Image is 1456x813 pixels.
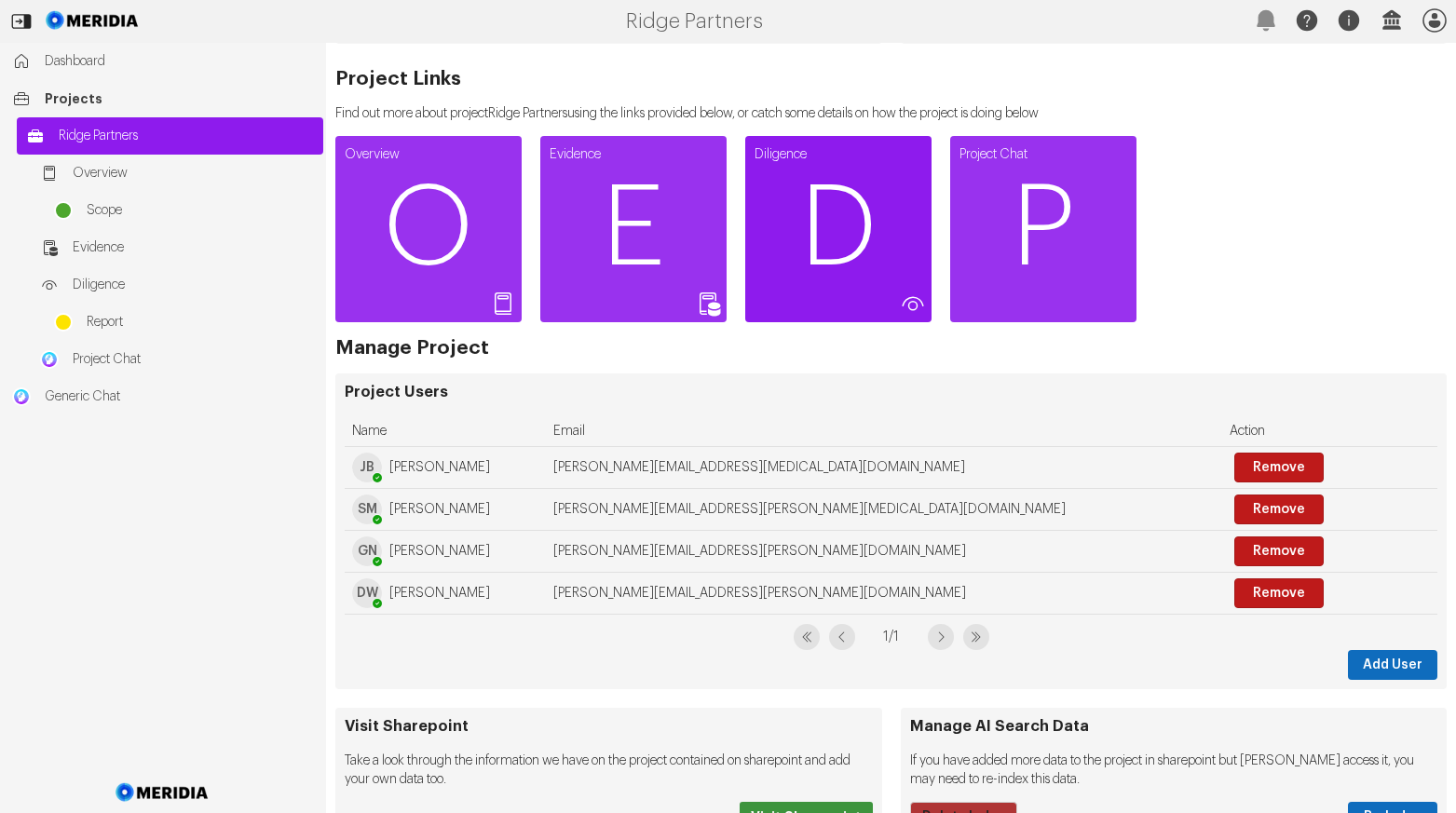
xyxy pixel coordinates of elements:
div: available [373,515,382,524]
a: Scope [45,192,323,229]
h2: Project Links [335,70,1039,88]
span: Dashboard [45,52,314,71]
span: D [745,173,932,285]
a: Report [45,304,323,341]
div: Name [352,416,538,446]
a: DiligenceD [745,136,932,322]
button: Remove [1234,495,1324,524]
p: Take a look through the information we have on the project contained on sharepoint and add your o... [345,752,873,789]
a: Project ChatP [950,136,1136,322]
span: E [540,173,727,285]
span: Overview [73,164,314,183]
img: Project Chat [40,350,59,369]
a: Project ChatProject Chat [31,341,323,378]
td: [PERSON_NAME][EMAIL_ADDRESS][PERSON_NAME][MEDICAL_DATA][DOMAIN_NAME] [546,489,1222,531]
div: available [373,473,382,482]
span: [PERSON_NAME] [389,458,490,477]
p: If you have added more data to the project in sharepoint but [PERSON_NAME] access it, you may nee... [910,752,1438,789]
span: GN [352,536,382,566]
span: Jon Brookes [352,453,382,482]
a: Generic ChatGeneric Chat [3,378,323,415]
span: Graham Nicol [352,536,382,566]
span: Generic Chat [45,387,314,406]
span: Project Chat [73,350,314,369]
span: DW [352,578,382,608]
button: Remove [1234,536,1324,566]
a: OverviewO [335,136,522,322]
span: 1 / 1 [864,624,919,650]
div: Email [553,416,1215,446]
a: Overview [31,155,323,192]
a: Projects [3,80,323,117]
a: Diligence [31,266,323,304]
td: [PERSON_NAME][EMAIL_ADDRESS][PERSON_NAME][DOMAIN_NAME] [546,573,1222,615]
span: Ridge Partners [59,127,314,145]
span: Evidence [73,238,314,257]
div: available [373,599,382,608]
span: Scott Mackay [352,495,382,524]
a: Ridge Partners [17,117,323,155]
h2: Manage Project [335,339,489,358]
p: Find out more about project Ridge Partners using the links provided below, or catch some details ... [335,104,1039,123]
h3: Project Users [345,383,1437,401]
td: [PERSON_NAME][EMAIL_ADDRESS][PERSON_NAME][DOMAIN_NAME] [546,531,1222,573]
a: EvidenceE [540,136,727,322]
td: [PERSON_NAME][EMAIL_ADDRESS][MEDICAL_DATA][DOMAIN_NAME] [546,447,1222,489]
a: Dashboard [3,43,323,80]
div: Action [1230,416,1430,446]
span: JB [352,453,382,482]
span: David Wicks [352,578,382,608]
a: Evidence [31,229,323,266]
button: Add User [1348,650,1437,680]
span: Scope [87,201,314,220]
span: Projects [45,89,314,108]
span: Diligence [73,276,314,294]
h3: Visit Sharepoint [345,717,873,736]
button: Remove [1234,453,1324,482]
img: Meridia Logo [113,772,212,813]
span: O [335,173,522,285]
span: Report [87,313,314,332]
span: [PERSON_NAME] [389,584,490,603]
img: Generic Chat [12,387,31,406]
h3: Manage AI Search Data [910,717,1438,736]
span: [PERSON_NAME] [389,500,490,519]
span: SM [352,495,382,524]
div: available [373,557,382,566]
span: [PERSON_NAME] [389,542,490,561]
button: Remove [1234,578,1324,608]
span: P [950,173,1136,285]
